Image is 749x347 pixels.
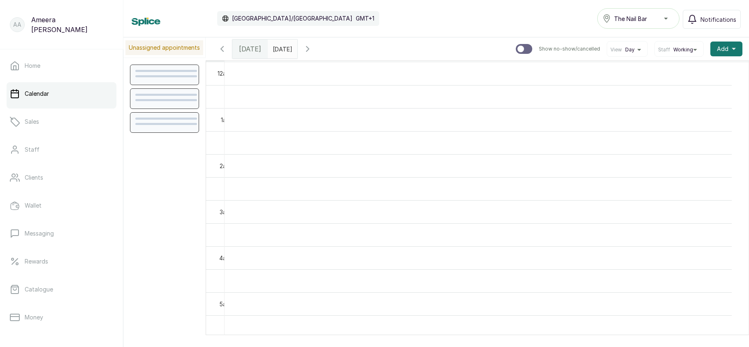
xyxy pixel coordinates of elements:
[25,146,39,154] p: Staff
[7,306,116,329] a: Money
[125,40,203,55] p: Unassigned appointments
[610,46,622,53] span: View
[7,278,116,301] a: Catalogue
[658,46,700,53] button: StaffWorking
[7,82,116,105] a: Calendar
[25,285,53,294] p: Catalogue
[673,46,693,53] span: Working
[25,229,54,238] p: Messaging
[25,62,40,70] p: Home
[218,208,232,216] div: 3am
[7,250,116,273] a: Rewards
[25,201,42,210] p: Wallet
[219,116,232,124] div: 1am
[218,254,232,262] div: 4am
[658,46,670,53] span: Staff
[7,194,116,217] a: Wallet
[7,54,116,77] a: Home
[683,10,741,29] button: Notifications
[218,300,232,308] div: 5am
[216,69,232,78] div: 12am
[717,45,728,53] span: Add
[700,15,736,24] span: Notifications
[710,42,742,56] button: Add
[232,39,268,58] div: [DATE]
[25,173,43,182] p: Clients
[7,110,116,133] a: Sales
[7,222,116,245] a: Messaging
[610,46,644,53] button: ViewDay
[614,14,647,23] span: The Nail Bar
[218,162,232,170] div: 2am
[7,166,116,189] a: Clients
[7,138,116,161] a: Staff
[25,257,48,266] p: Rewards
[232,14,352,23] p: [GEOGRAPHIC_DATA]/[GEOGRAPHIC_DATA]
[31,15,113,35] p: Ameera [PERSON_NAME]
[356,14,374,23] p: GMT+1
[539,46,600,52] p: Show no-show/cancelled
[25,313,43,322] p: Money
[625,46,635,53] span: Day
[25,90,49,98] p: Calendar
[13,21,21,29] p: AA
[25,118,39,126] p: Sales
[239,44,261,54] span: [DATE]
[597,8,679,29] button: The Nail Bar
